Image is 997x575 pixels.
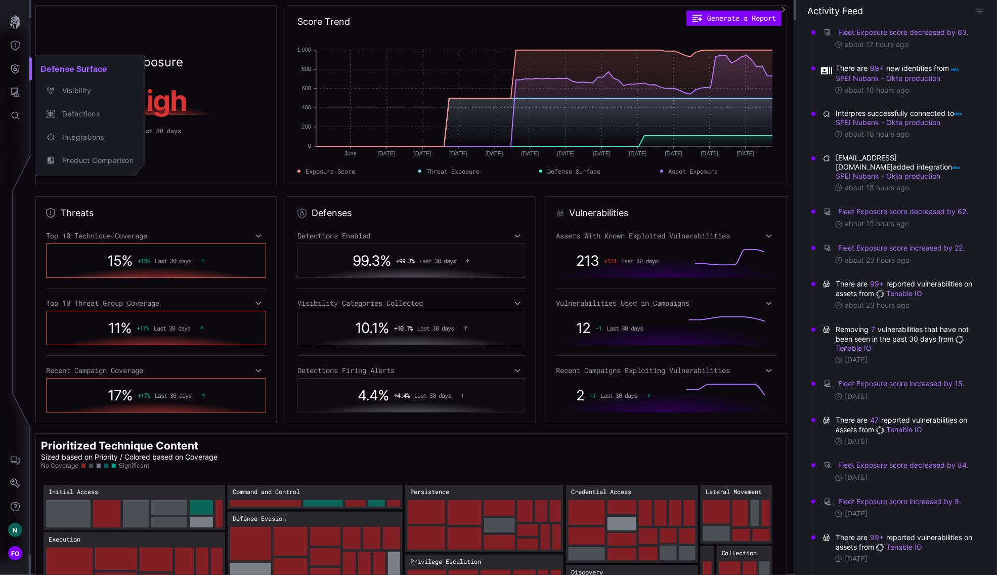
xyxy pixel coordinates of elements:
[57,108,134,120] div: Detections
[57,131,134,144] div: Integrations
[57,154,134,167] div: Product Comparison
[35,59,145,79] h2: Defense Surface
[57,85,134,97] div: Visibility
[35,102,145,126] button: Detections
[35,149,145,172] button: Product Comparison
[35,126,145,149] button: Integrations
[35,79,145,102] button: Visibility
